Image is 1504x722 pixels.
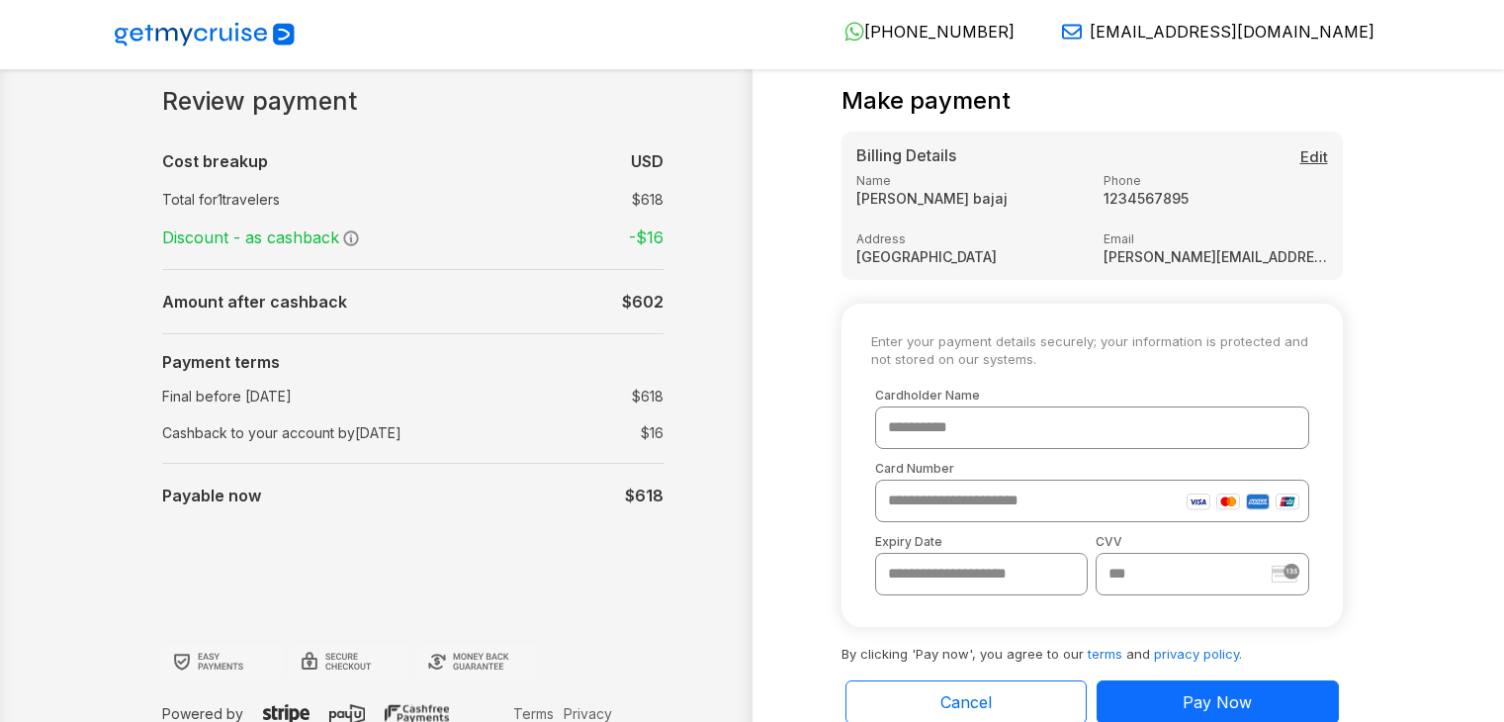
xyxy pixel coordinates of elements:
[1272,564,1299,583] img: stripe
[488,476,498,515] td: :
[488,141,498,181] td: :
[841,87,1011,116] h4: Make payment
[162,378,488,414] td: Final before [DATE]
[162,181,488,218] td: Total for 1 travelers
[856,173,1081,188] label: Name
[1154,646,1242,662] a: privacy policy.
[875,461,1309,476] label: Card Number
[488,378,498,414] td: :
[1104,231,1328,246] label: Email
[1088,646,1122,662] a: terms
[875,534,1089,549] label: Expiry Date
[162,87,664,117] h1: Review payment
[1062,22,1082,42] img: Email
[1104,173,1328,188] label: Phone
[488,414,498,451] td: :
[162,151,268,171] b: Cost breakup
[526,382,664,410] td: $618
[856,248,1081,265] strong: [GEOGRAPHIC_DATA]
[841,627,1343,665] p: By clicking 'Pay now', you agree to our and
[622,292,664,312] b: $ 602
[625,486,664,505] b: $618
[875,388,1309,403] label: Cardholder Name
[488,181,498,218] td: :
[1104,248,1328,265] strong: [PERSON_NAME][EMAIL_ADDRESS][DOMAIN_NAME]
[856,146,1328,165] h5: Billing Details
[162,292,347,312] b: Amount after cashback
[1090,22,1374,42] span: [EMAIL_ADDRESS][DOMAIN_NAME]
[1187,494,1299,510] img: card-icons
[856,231,1081,246] label: Address
[629,227,664,247] strong: -$ 16
[162,227,342,247] span: Discount - as cashback
[1104,190,1328,207] strong: 1234567895
[1300,146,1328,169] button: Edit
[631,151,664,171] b: USD
[871,333,1313,368] small: Enter your payment details securely; your information is protected and not stored on our systems.
[856,190,1081,207] strong: [PERSON_NAME] bajaj
[162,352,280,372] b: Payment terms
[526,185,664,214] td: $ 618
[526,418,664,447] td: $ 16
[829,22,1015,42] a: [PHONE_NUMBER]
[1096,534,1309,549] label: CVV
[488,282,498,321] td: :
[162,414,488,451] td: Cashback to your account by [DATE]
[488,218,498,257] td: :
[1046,22,1374,42] a: [EMAIL_ADDRESS][DOMAIN_NAME]
[844,22,864,42] img: WhatsApp
[864,22,1015,42] span: [PHONE_NUMBER]
[162,486,261,505] b: Payable now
